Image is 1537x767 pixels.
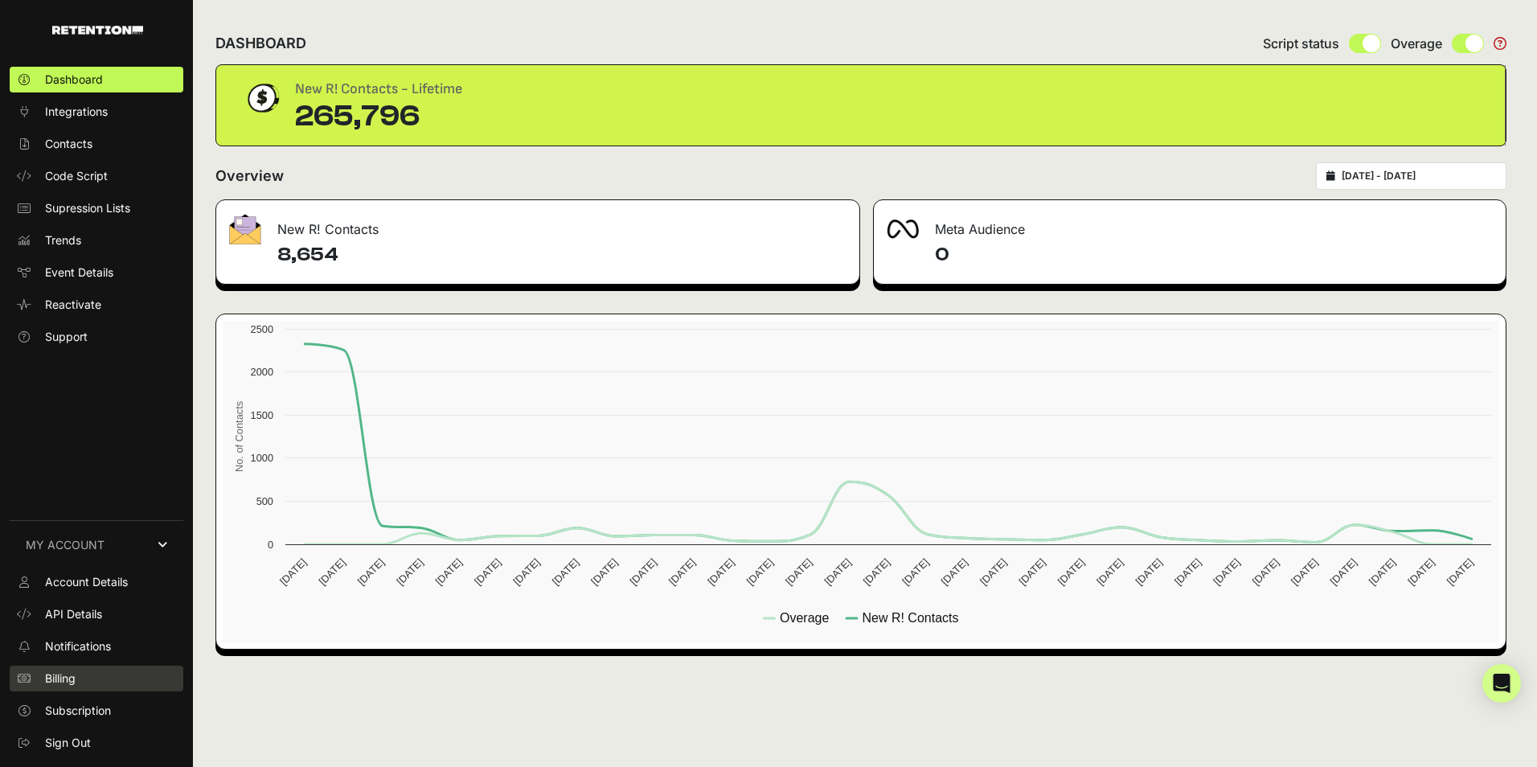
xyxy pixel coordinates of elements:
text: Overage [780,611,829,625]
span: Support [45,329,88,345]
text: No. of Contacts [233,401,245,472]
span: Reactivate [45,297,101,313]
span: Event Details [45,265,113,281]
span: API Details [45,606,102,622]
span: Notifications [45,638,111,654]
text: [DATE] [1055,556,1087,588]
text: [DATE] [978,556,1009,588]
span: Account Details [45,574,128,590]
a: Supression Lists [10,195,183,221]
div: New R! Contacts [216,200,859,248]
text: 1500 [251,409,273,421]
div: Open Intercom Messenger [1482,664,1521,703]
text: 1000 [251,452,273,464]
h2: Overview [215,165,284,187]
text: [DATE] [1094,556,1125,588]
img: fa-envelope-19ae18322b30453b285274b1b8af3d052b27d846a4fbe8435d1a52b978f639a2.png [229,214,261,244]
a: Event Details [10,260,183,285]
a: Billing [10,666,183,691]
img: Retention.com [52,26,143,35]
text: [DATE] [1405,556,1437,588]
div: 265,796 [295,100,462,133]
text: [DATE] [394,556,425,588]
span: Trends [45,232,81,248]
span: Script status [1263,34,1339,53]
text: New R! Contacts [862,611,958,625]
h4: 8,654 [277,242,846,268]
div: New R! Contacts - Lifetime [295,78,462,100]
text: [DATE] [277,556,309,588]
text: [DATE] [355,556,387,588]
text: [DATE] [433,556,465,588]
text: [DATE] [666,556,698,588]
img: dollar-coin-05c43ed7efb7bc0c12610022525b4bbbb207c7efeef5aecc26f025e68dcafac9.png [242,78,282,118]
a: Dashboard [10,67,183,92]
img: fa-meta-2f981b61bb99beabf952f7030308934f19ce035c18b003e963880cc3fabeebb7.png [887,219,919,239]
text: [DATE] [900,556,931,588]
text: [DATE] [628,556,659,588]
text: [DATE] [744,556,776,588]
a: Support [10,324,183,350]
text: [DATE] [1250,556,1281,588]
text: [DATE] [1016,556,1047,588]
text: [DATE] [1367,556,1398,588]
h2: DASHBOARD [215,32,306,55]
text: [DATE] [1133,556,1165,588]
h4: 0 [935,242,1493,268]
span: Subscription [45,703,111,719]
div: Meta Audience [874,200,1506,248]
span: Overage [1391,34,1442,53]
a: MY ACCOUNT [10,520,183,569]
text: [DATE] [1172,556,1203,588]
text: [DATE] [822,556,853,588]
a: Sign Out [10,730,183,756]
a: Trends [10,228,183,253]
text: [DATE] [510,556,542,588]
span: Integrations [45,104,108,120]
text: 2500 [251,323,273,335]
a: Reactivate [10,292,183,318]
text: [DATE] [472,556,503,588]
text: [DATE] [705,556,736,588]
a: API Details [10,601,183,627]
text: [DATE] [588,556,620,588]
span: Dashboard [45,72,103,88]
text: [DATE] [550,556,581,588]
span: Billing [45,671,76,687]
span: MY ACCOUNT [26,537,105,553]
a: Account Details [10,569,183,595]
a: Notifications [10,634,183,659]
text: [DATE] [861,556,892,588]
text: 2000 [251,366,273,378]
text: [DATE] [316,556,347,588]
text: 0 [268,539,273,551]
span: Code Script [45,168,108,184]
text: [DATE] [1445,556,1476,588]
a: Contacts [10,131,183,157]
span: Contacts [45,136,92,152]
a: Code Script [10,163,183,189]
text: 500 [256,495,273,507]
span: Sign Out [45,735,91,751]
text: [DATE] [1211,556,1242,588]
text: [DATE] [783,556,814,588]
a: Subscription [10,698,183,724]
text: [DATE] [1327,556,1359,588]
span: Supression Lists [45,200,130,216]
a: Integrations [10,99,183,125]
text: [DATE] [1289,556,1320,588]
text: [DATE] [939,556,970,588]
